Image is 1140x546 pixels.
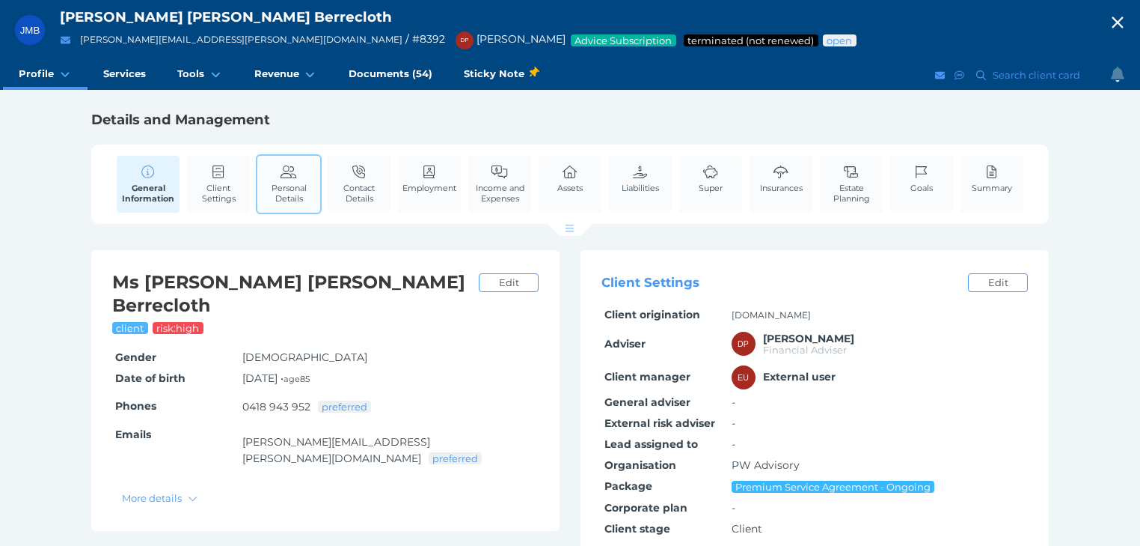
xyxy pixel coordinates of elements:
a: Profile [3,60,88,90]
a: Edit [479,273,539,292]
h1: Details and Management [91,111,1049,129]
button: Email [56,31,75,49]
span: Client origination [604,308,700,321]
span: PW Advisory [732,458,800,472]
span: Phones [115,399,156,413]
span: DP [460,37,468,43]
span: Services [103,67,146,80]
button: Search client card [969,66,1088,85]
span: Date of birth [115,371,186,385]
a: Insurances [756,156,806,201]
span: Liabilities [622,183,659,193]
span: Super [699,183,723,193]
small: age 85 [284,374,310,384]
span: Estate Planning [824,183,879,204]
span: Corporate plan [604,501,687,515]
span: Client stage [604,522,670,536]
span: Edit [492,276,525,288]
span: Summary [972,183,1012,193]
div: David Parry [732,332,756,356]
span: Financial Adviser [763,344,847,356]
span: preferred [432,452,479,464]
span: Advice status: Review not yet booked in [826,34,854,46]
span: - [732,437,735,451]
span: Contact Details [331,183,387,204]
span: Revenue [254,67,299,80]
a: Revenue [239,60,333,90]
span: Gender [115,351,156,364]
a: Assets [554,156,586,201]
span: Package [604,479,652,493]
span: [DATE] • [242,371,310,385]
span: Income and Expenses [472,183,527,204]
span: Sticky Note [464,66,538,82]
span: Client Settings [191,183,246,204]
span: Emails [115,428,151,441]
span: Insurances [760,183,803,193]
a: Income and Expenses [468,156,531,212]
a: 0418 943 952 [242,399,310,413]
span: Client manager [604,370,690,383]
div: David Parry [456,31,474,49]
button: More details [114,489,205,508]
span: Documents (54) [349,67,432,80]
span: Assets [557,183,583,193]
span: [DEMOGRAPHIC_DATA] [242,351,367,364]
span: Advice Subscription [574,34,673,46]
span: General adviser [604,395,690,409]
span: Adviser [604,337,646,351]
span: Tools [177,67,204,80]
span: preferred [321,401,369,413]
a: Personal Details [257,156,320,212]
a: [PERSON_NAME][EMAIL_ADDRESS][PERSON_NAME][DOMAIN_NAME] [80,34,402,45]
a: Goals [907,156,937,201]
span: Lead assigned to [604,437,698,451]
span: More details [115,492,185,504]
a: Employment [399,156,460,201]
span: Client Settings [601,276,699,291]
span: - [732,416,735,430]
a: Edit [968,273,1028,292]
button: Email [933,66,948,85]
a: Documents (54) [333,60,448,90]
div: External user [732,365,756,389]
button: SMS [952,66,967,85]
span: Personal Details [261,183,316,204]
a: General Information [117,156,180,213]
span: General Information [120,183,176,204]
span: Client [732,522,762,536]
span: External user [763,370,836,383]
span: - [732,501,735,515]
span: David Parry [763,332,854,345]
span: Premium Service Agreement - Ongoing [735,481,932,493]
a: Client Settings [187,156,250,212]
span: Employment [402,183,456,193]
span: Edit [981,276,1014,288]
a: Liabilities [618,156,663,201]
span: / # 8392 [405,32,445,46]
a: Services [88,60,162,90]
span: risk: high [156,322,200,334]
a: Contact Details [328,156,390,212]
span: Search client card [990,69,1087,81]
span: client [115,322,145,334]
span: [PERSON_NAME] [448,32,566,46]
span: DP [738,339,749,348]
span: JMB [20,25,40,36]
td: [DOMAIN_NAME] [729,305,1028,326]
span: [PERSON_NAME] [PERSON_NAME] Berrecloth [60,8,392,25]
span: Goals [910,183,933,193]
a: [PERSON_NAME][EMAIL_ADDRESS][PERSON_NAME][DOMAIN_NAME] [242,435,430,465]
a: Estate Planning [820,156,883,212]
span: Profile [19,67,54,80]
span: Service package status: Not renewed [687,34,815,46]
span: EU [738,373,749,382]
span: External risk adviser [604,416,715,430]
span: Organisation [604,458,676,472]
a: Summary [968,156,1016,201]
span: - [732,395,735,409]
a: Super [695,156,726,201]
div: Joan Marie Berrecloth [15,15,45,45]
h2: Ms [PERSON_NAME] [PERSON_NAME] Berrecloth [112,271,471,318]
